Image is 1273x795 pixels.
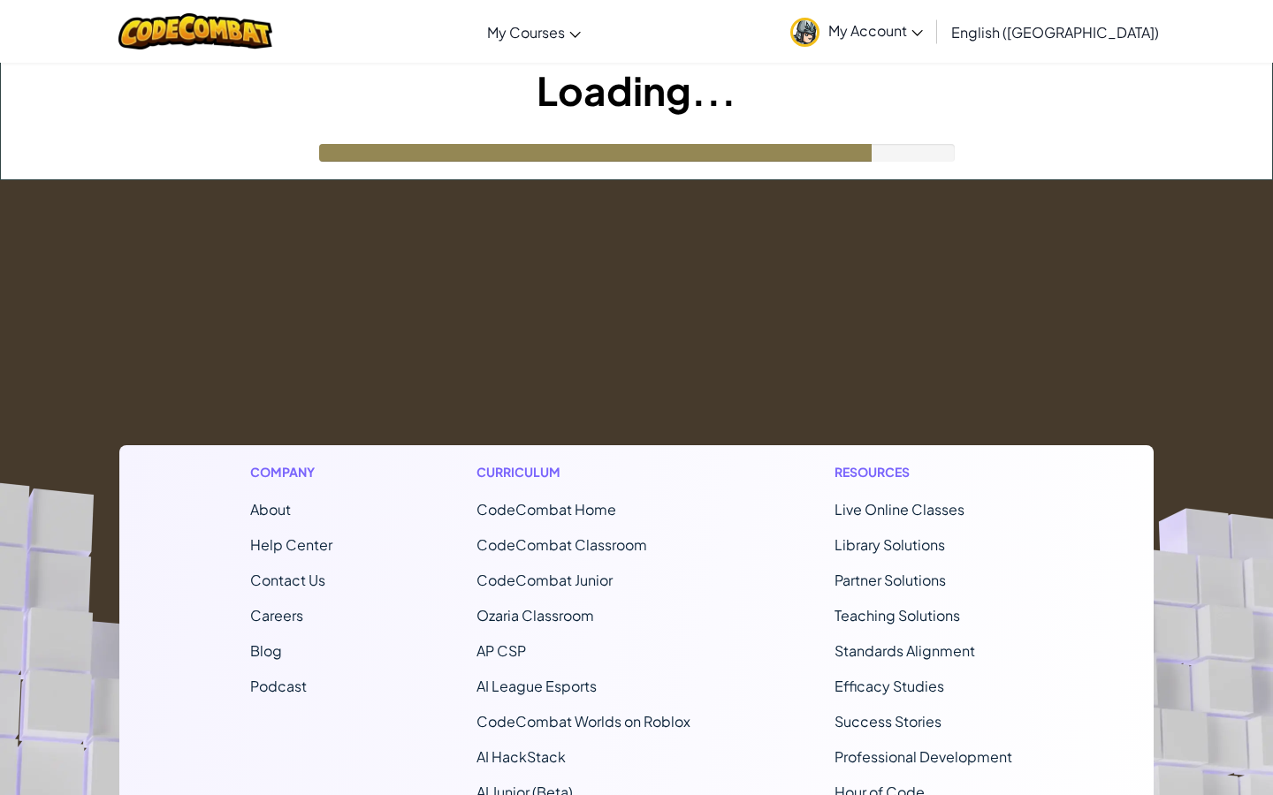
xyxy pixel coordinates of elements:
span: Contact Us [250,571,325,589]
a: Live Online Classes [835,500,964,519]
a: AP CSP [476,641,526,660]
span: CodeCombat Home [476,500,616,519]
span: English ([GEOGRAPHIC_DATA]) [951,23,1159,42]
a: My Account [781,4,932,59]
span: My Courses [487,23,565,42]
span: My Account [828,21,923,40]
a: Partner Solutions [835,571,946,589]
a: CodeCombat Worlds on Roblox [476,712,690,731]
a: Teaching Solutions [835,606,960,625]
a: Ozaria Classroom [476,606,594,625]
a: Blog [250,641,282,660]
a: My Courses [478,8,590,56]
a: English ([GEOGRAPHIC_DATA]) [942,8,1168,56]
a: Library Solutions [835,535,945,554]
a: Success Stories [835,712,941,731]
img: CodeCombat logo [118,13,273,49]
a: Podcast [250,677,307,695]
a: AI HackStack [476,747,566,766]
h1: Company [250,463,332,481]
h1: Resources [835,463,1023,481]
a: Efficacy Studies [835,677,944,695]
h1: Loading... [1,63,1272,117]
a: CodeCombat Junior [476,571,613,589]
a: Professional Development [835,747,1012,766]
img: avatar [790,18,819,47]
a: AI League Esports [476,677,597,695]
a: Help Center [250,535,332,554]
a: Standards Alignment [835,641,975,660]
a: CodeCombat Classroom [476,535,647,554]
h1: Curriculum [476,463,690,481]
a: Careers [250,606,303,625]
a: About [250,500,291,519]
